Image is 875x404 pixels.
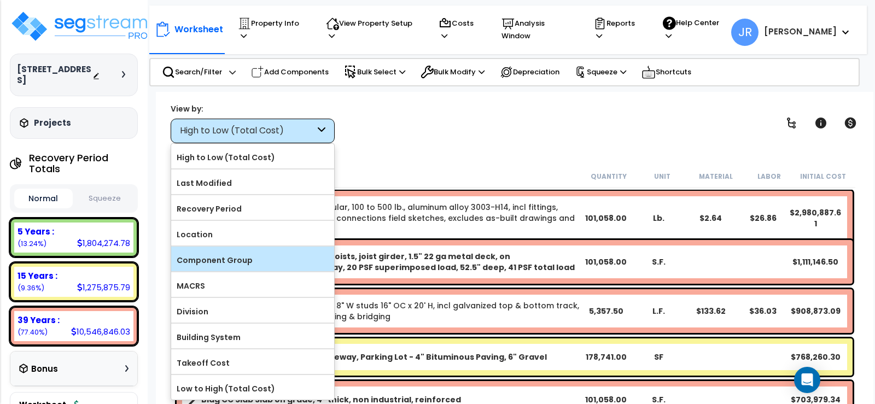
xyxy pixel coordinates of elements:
[171,278,334,294] label: MACRS
[580,352,633,362] div: 178,741.00
[201,251,580,273] b: Bldg Roof Structure Roof, steel joists, joist girder, 1.5" 22 ga metal deck, on columns/bearing w...
[789,207,842,229] div: $2,980,887.61
[171,303,334,320] label: Division
[685,213,737,224] div: $2.64
[10,10,152,43] img: logo_pro_r.png
[632,306,685,317] div: L.F.
[501,17,573,42] p: Analysis Window
[575,66,626,78] p: Squeeze
[29,153,138,174] h4: Recovery Period Totals
[699,172,733,181] small: Material
[17,270,57,282] b: 15 Years :
[201,352,547,362] b: Site Asphalt Paving Asphalt Driveway, Parking Lot - 4" Bituminous Paving, 6" Gravel
[17,327,48,337] small: 77.39670258668737%
[641,65,691,80] p: Shortcuts
[439,17,481,42] p: Costs
[632,256,685,267] div: S.F.
[494,60,565,84] div: Depreciation
[326,17,418,42] p: View Property Setup
[34,118,71,128] h3: Projects
[580,256,633,267] div: 101,058.00
[17,64,92,86] h3: [STREET_ADDRESS]
[344,66,405,79] p: Bulk Select
[188,251,580,273] a: Assembly Title
[764,26,837,37] b: [PERSON_NAME]
[77,282,130,293] div: 1,275,875.79
[171,329,334,346] label: Building System
[71,326,130,337] div: 10,546,846.03
[188,349,580,365] a: Assembly Title
[789,256,842,267] div: $1,111,146.50
[593,17,641,42] p: Reports
[162,66,222,79] p: Search/Filter
[75,189,134,208] button: Squeeze
[632,213,685,224] div: Lb.
[188,300,580,322] a: Individual Item
[17,314,60,326] b: 39 Years :
[14,189,73,208] button: Normal
[77,237,130,249] div: 1,804,274.78
[757,172,781,181] small: Labor
[171,355,334,371] label: Takeoff Cost
[685,306,737,317] div: $133.62
[737,213,790,224] div: $26.86
[245,60,335,84] div: Add Components
[171,201,334,217] label: Recovery Period
[171,175,334,191] label: Last Modified
[188,202,580,235] a: Individual Item
[663,16,725,42] p: Help Center
[17,226,54,237] b: 5 Years :
[17,239,46,248] small: 13.240443459125835%
[789,352,842,362] div: $768,260.30
[789,306,842,317] div: $908,873.09
[171,380,334,397] label: Low to High (Total Cost)
[794,367,820,393] div: Open Intercom Messenger
[17,283,44,292] small: 9.362853954186795%
[421,66,485,79] p: Bulk Modify
[800,172,846,181] small: Initial Cost
[591,172,627,181] small: Quantity
[180,125,315,137] div: High to Low (Total Cost)
[580,306,633,317] div: 5,357.50
[654,172,670,181] small: Unit
[31,365,58,374] h3: Bonus
[632,352,685,362] div: SF
[171,149,334,166] label: High to Low (Total Cost)
[580,213,633,224] div: 101,058.00
[737,306,790,317] div: $36.03
[635,59,697,85] div: Shortcuts
[174,22,223,37] p: Worksheet
[251,66,329,79] p: Add Components
[731,19,759,46] span: JR
[171,226,334,243] label: Location
[500,66,559,79] p: Depreciation
[171,103,335,114] div: View by:
[238,17,305,42] p: Property Info
[171,252,334,268] label: Component Group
